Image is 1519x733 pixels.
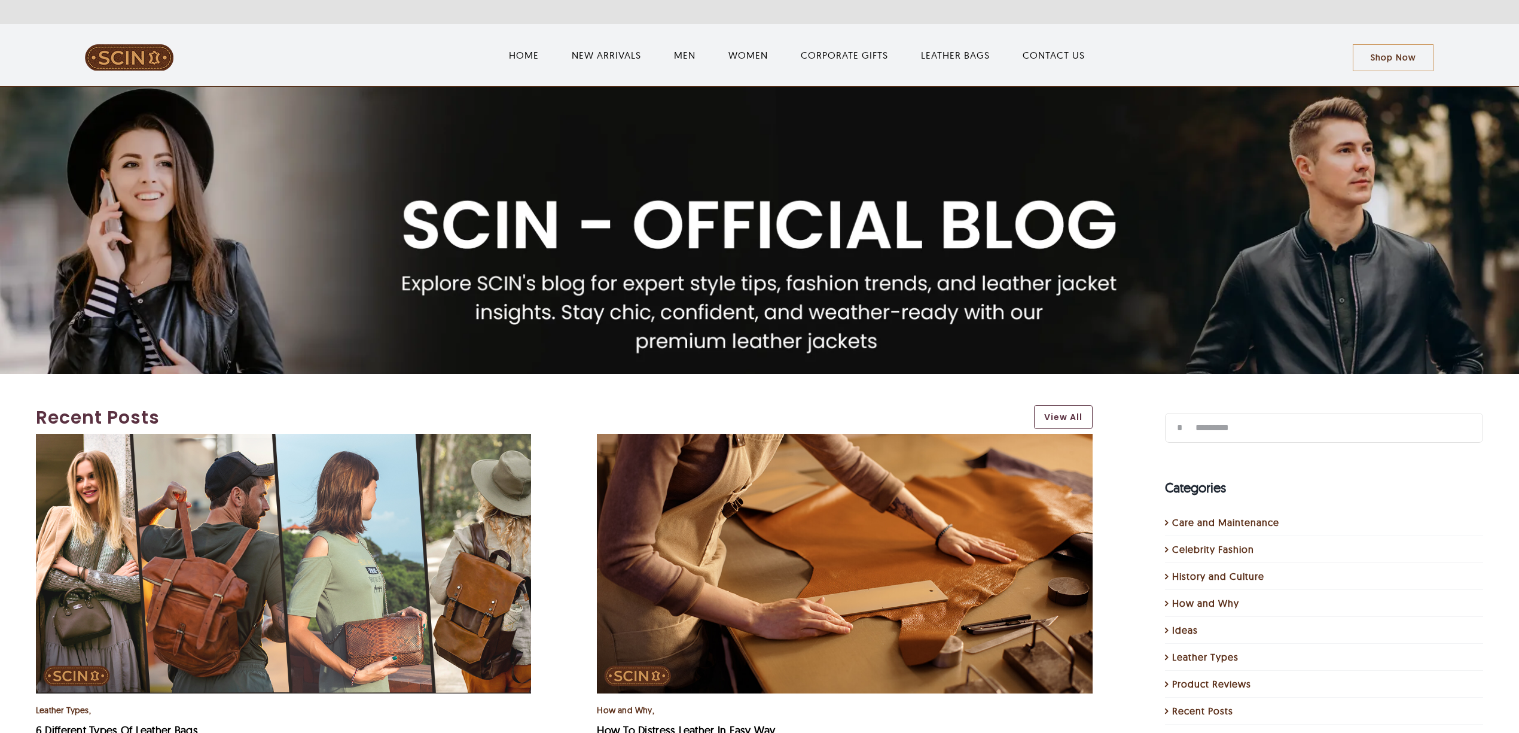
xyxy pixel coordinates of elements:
[1172,650,1478,664] a: Leather Types
[1172,569,1478,583] a: History and Culture
[1172,515,1478,530] a: Care and Maintenance
[1353,44,1433,71] a: Shop Now
[572,48,641,62] a: NEW ARRIVALS
[84,42,174,54] a: LeatherSCIN
[597,705,652,716] a: How and Why
[728,48,768,62] a: WOMEN
[1034,405,1093,429] a: View All
[36,404,1022,431] a: Recent Posts
[597,434,1092,694] img: How To Distress Leather In Easy Way
[509,48,539,62] a: HOME
[36,705,89,716] a: Leather Types
[921,48,990,62] a: LEATHER BAGS
[1172,704,1478,718] a: Recent Posts
[36,434,531,694] img: 6 Different Types Of Leather Bags
[1172,623,1478,637] a: Ideas
[597,435,1092,447] a: How To Distress Leather In Easy Way
[1172,677,1478,691] a: Product Reviews
[36,703,531,717] div: ,
[84,44,174,71] img: LeatherSCIN
[1165,478,1484,498] h4: Categories
[674,48,696,62] a: MEN
[1371,53,1416,63] span: Shop Now
[1172,596,1478,610] a: How and Why
[36,435,531,447] a: 6 Different Types Of Leather Bags
[1172,542,1478,556] a: Celebrity Fashion
[597,703,1092,717] div: ,
[1023,48,1085,62] a: CONTACT US
[1165,413,1195,443] input: Search
[1165,413,1484,443] input: Search...
[801,48,888,62] a: CORPORATE GIFTS
[240,36,1353,74] nav: Main Menu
